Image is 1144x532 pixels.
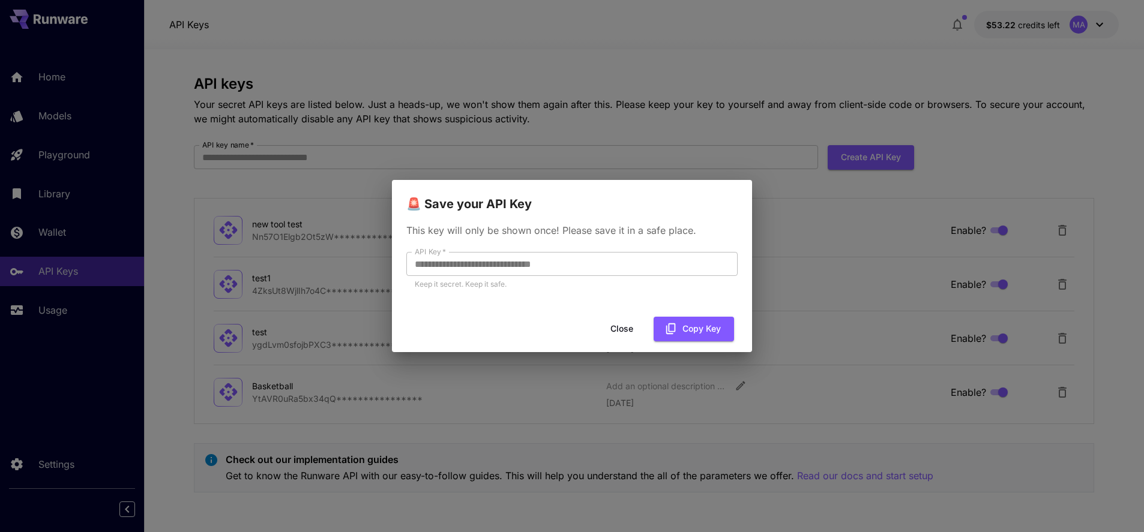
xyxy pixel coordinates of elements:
[595,317,649,341] button: Close
[415,247,446,257] label: API Key
[406,223,738,238] p: This key will only be shown once! Please save it in a safe place.
[415,278,729,290] p: Keep it secret. Keep it safe.
[654,317,734,341] button: Copy Key
[392,180,752,214] h2: 🚨 Save your API Key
